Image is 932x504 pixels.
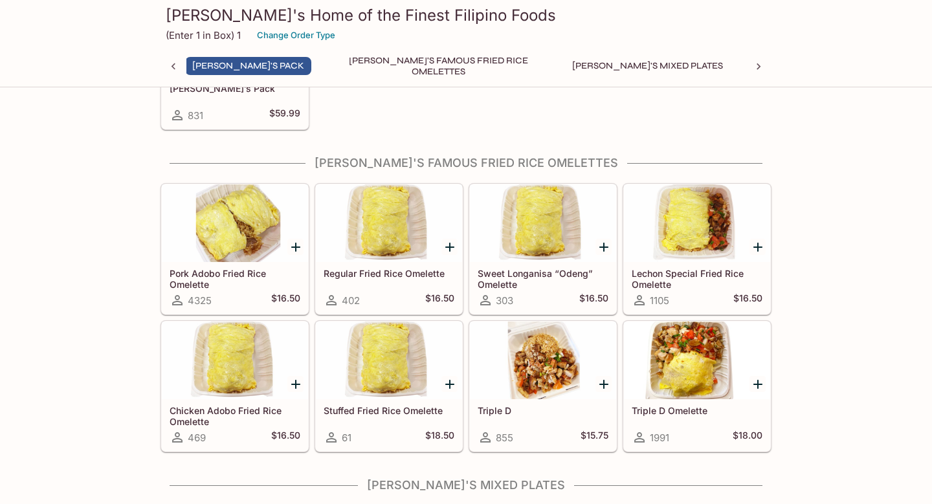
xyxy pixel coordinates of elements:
[624,322,770,399] div: Triple D Omelette
[161,478,771,492] h4: [PERSON_NAME]'s Mixed Plates
[496,294,513,307] span: 303
[733,292,762,308] h5: $16.50
[185,57,311,75] button: [PERSON_NAME]'s Pack
[324,405,454,416] h5: Stuffed Fried Rice Omelette
[441,376,458,392] button: Add Stuffed Fried Rice Omelette
[342,294,360,307] span: 402
[469,321,617,452] a: Triple D855$15.75
[166,29,241,41] p: (Enter 1 in Box) 1
[166,5,766,25] h3: [PERSON_NAME]'s Home of the Finest Filipino Foods
[595,376,612,392] button: Add Triple D
[161,184,309,314] a: Pork Adobo Fried Rice Omelette4325$16.50
[271,430,300,445] h5: $16.50
[632,268,762,289] h5: Lechon Special Fried Rice Omelette
[624,184,770,262] div: Lechon Special Fried Rice Omelette
[162,184,308,262] div: Pork Adobo Fried Rice Omelette
[470,184,616,262] div: Sweet Longanisa “Odeng” Omelette
[579,292,608,308] h5: $16.50
[496,432,513,444] span: 855
[161,321,309,452] a: Chicken Adobo Fried Rice Omelette469$16.50
[162,322,308,399] div: Chicken Adobo Fried Rice Omelette
[565,57,730,75] button: [PERSON_NAME]'s Mixed Plates
[425,430,454,445] h5: $18.50
[623,321,771,452] a: Triple D Omelette1991$18.00
[733,430,762,445] h5: $18.00
[269,107,300,123] h5: $59.99
[170,83,300,94] h5: [PERSON_NAME]’s Pack
[469,184,617,314] a: Sweet Longanisa “Odeng” Omelette303$16.50
[478,268,608,289] h5: Sweet Longanisa “Odeng” Omelette
[315,321,463,452] a: Stuffed Fried Rice Omelette61$18.50
[740,57,924,75] button: Ala Carte Favorite Filipino Dishes
[425,292,454,308] h5: $16.50
[623,184,771,314] a: Lechon Special Fried Rice Omelette1105$16.50
[470,322,616,399] div: Triple D
[478,405,608,416] h5: Triple D
[342,432,351,444] span: 61
[595,239,612,255] button: Add Sweet Longanisa “Odeng” Omelette
[650,432,669,444] span: 1991
[287,376,304,392] button: Add Chicken Adobo Fried Rice Omelette
[188,109,203,122] span: 831
[316,322,462,399] div: Stuffed Fried Rice Omelette
[271,292,300,308] h5: $16.50
[170,268,300,289] h5: Pork Adobo Fried Rice Omelette
[251,25,341,45] button: Change Order Type
[287,239,304,255] button: Add Pork Adobo Fried Rice Omelette
[581,430,608,445] h5: $15.75
[315,184,463,314] a: Regular Fried Rice Omelette402$16.50
[188,432,206,444] span: 469
[749,239,766,255] button: Add Lechon Special Fried Rice Omelette
[749,376,766,392] button: Add Triple D Omelette
[316,184,462,262] div: Regular Fried Rice Omelette
[324,268,454,279] h5: Regular Fried Rice Omelette
[441,239,458,255] button: Add Regular Fried Rice Omelette
[650,294,669,307] span: 1105
[632,405,762,416] h5: Triple D Omelette
[322,57,555,75] button: [PERSON_NAME]'s Famous Fried Rice Omelettes
[170,405,300,426] h5: Chicken Adobo Fried Rice Omelette
[188,294,212,307] span: 4325
[161,156,771,170] h4: [PERSON_NAME]'s Famous Fried Rice Omelettes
